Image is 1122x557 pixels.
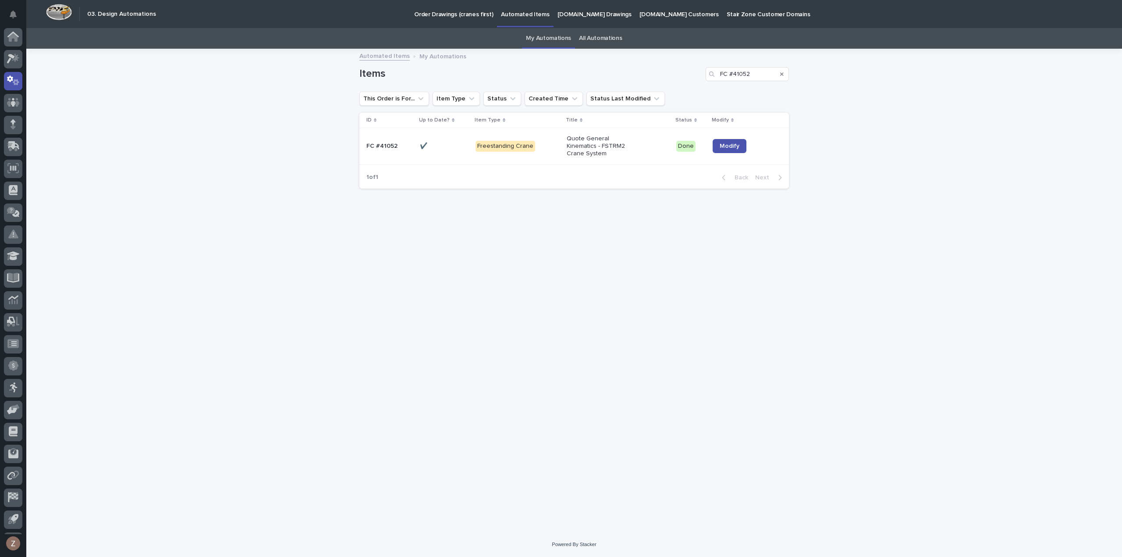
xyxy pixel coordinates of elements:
[552,542,596,547] a: Powered By Stacker
[4,5,22,24] button: Notifications
[675,115,692,125] p: Status
[566,115,578,125] p: Title
[526,28,571,49] a: My Automations
[676,141,696,152] div: Done
[706,67,789,81] input: Search
[366,115,372,125] p: ID
[713,139,746,153] a: Modify
[586,92,665,106] button: Status Last Modified
[433,92,480,106] button: Item Type
[359,128,789,164] tr: FC #41052FC #41052 ✔️✔️ Freestanding CraneQuote General Kinematics - FSTRM2 Crane SystemDoneModify
[715,174,752,182] button: Back
[87,11,156,18] h2: 03. Design Automations
[420,141,429,150] p: ✔️
[483,92,521,106] button: Status
[359,167,385,188] p: 1 of 1
[752,174,789,182] button: Next
[4,534,22,553] button: users-avatar
[476,141,535,152] div: Freestanding Crane
[11,11,22,25] div: Notifications
[755,175,774,181] span: Next
[712,115,729,125] p: Modify
[525,92,583,106] button: Created Time
[720,143,739,149] span: Modify
[359,50,410,61] a: Automated Items
[366,141,399,150] p: FC #41052
[359,92,429,106] button: This Order is For...
[475,115,501,125] p: Item Type
[729,175,748,181] span: Back
[579,28,622,49] a: All Automations
[46,4,72,20] img: Workspace Logo
[419,51,466,61] p: My Automations
[359,68,702,80] h1: Items
[567,135,640,157] p: Quote General Kinematics - FSTRM2 Crane System
[419,115,450,125] p: Up to Date?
